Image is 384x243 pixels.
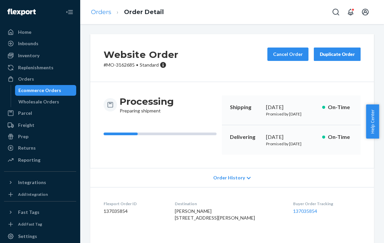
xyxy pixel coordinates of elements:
a: Add Fast Tag [4,220,76,228]
button: Duplicate Order [314,48,361,61]
img: Flexport logo [7,9,36,15]
a: Freight [4,120,76,131]
a: Prep [4,131,76,142]
div: Freight [18,122,34,129]
span: Order History [213,174,245,181]
h2: Website Order [104,48,178,62]
a: Returns [4,143,76,153]
div: Ecommerce Orders [18,87,61,94]
a: Settings [4,231,76,242]
a: Replenishments [4,62,76,73]
div: Inventory [18,52,39,59]
dt: Destination [175,201,282,207]
a: Parcel [4,108,76,118]
div: Add Integration [18,191,48,197]
div: Fast Tags [18,209,39,216]
a: Orders [91,8,111,16]
dd: 137035854 [104,208,164,215]
p: On-Time [328,133,353,141]
div: Orders [18,76,34,82]
div: Integrations [18,179,46,186]
p: Shipping [230,103,260,111]
p: # MO-3162685 [104,62,178,68]
button: Open account menu [359,5,372,19]
ol: breadcrumbs [86,2,169,22]
div: Wholesale Orders [18,98,59,105]
a: Inventory [4,50,76,61]
button: Close Navigation [63,5,76,19]
div: Replenishments [18,64,53,71]
div: Home [18,29,31,35]
p: On-Time [328,103,353,111]
div: [DATE] [266,103,317,111]
h3: Processing [120,95,174,107]
a: Order Detail [124,8,164,16]
div: Duplicate Order [319,51,355,58]
dt: Flexport Order ID [104,201,164,207]
p: Promised by [DATE] [266,141,317,147]
div: Preparing shipment [120,95,174,114]
button: Open Search Box [329,5,343,19]
div: Parcel [18,110,32,116]
a: Reporting [4,155,76,165]
div: Prep [18,133,28,140]
p: Promised by [DATE] [266,111,317,117]
button: Integrations [4,177,76,188]
div: Inbounds [18,40,38,47]
div: [DATE] [266,133,317,141]
dt: Buyer Order Tracking [293,201,361,207]
button: Fast Tags [4,207,76,218]
div: Reporting [18,157,40,163]
button: Help Center [366,104,379,139]
button: Cancel Order [267,48,308,61]
span: [PERSON_NAME] [STREET_ADDRESS][PERSON_NAME] [175,208,255,221]
a: 137035854 [293,208,317,214]
a: Orders [4,74,76,84]
div: Returns [18,145,36,151]
a: Home [4,27,76,37]
div: Settings [18,233,37,240]
p: Delivering [230,133,260,141]
span: Standard [140,62,159,68]
a: Add Integration [4,190,76,198]
span: • [136,62,138,68]
a: Inbounds [4,38,76,49]
div: Add Fast Tag [18,221,42,227]
a: Wholesale Orders [15,96,77,107]
button: Open notifications [344,5,357,19]
a: Ecommerce Orders [15,85,77,96]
